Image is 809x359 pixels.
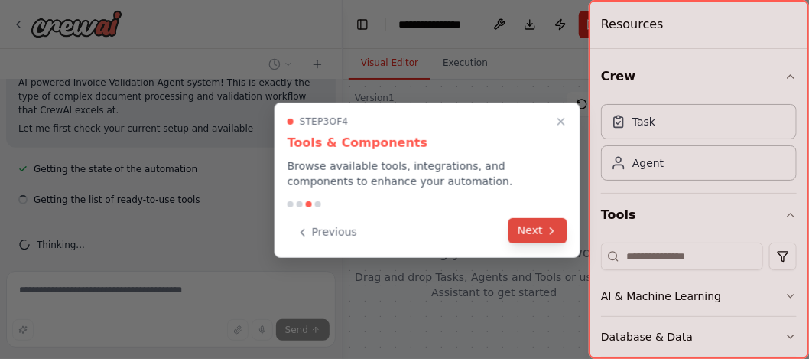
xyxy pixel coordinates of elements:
button: Next [508,218,567,243]
h3: Tools & Components [288,134,567,152]
button: Close walkthrough [552,113,570,131]
button: Hide left sidebar [352,14,373,35]
p: Browse available tools, integrations, and components to enhance your automation. [288,158,567,189]
span: Step 3 of 4 [300,116,349,128]
button: Previous [288,220,366,245]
